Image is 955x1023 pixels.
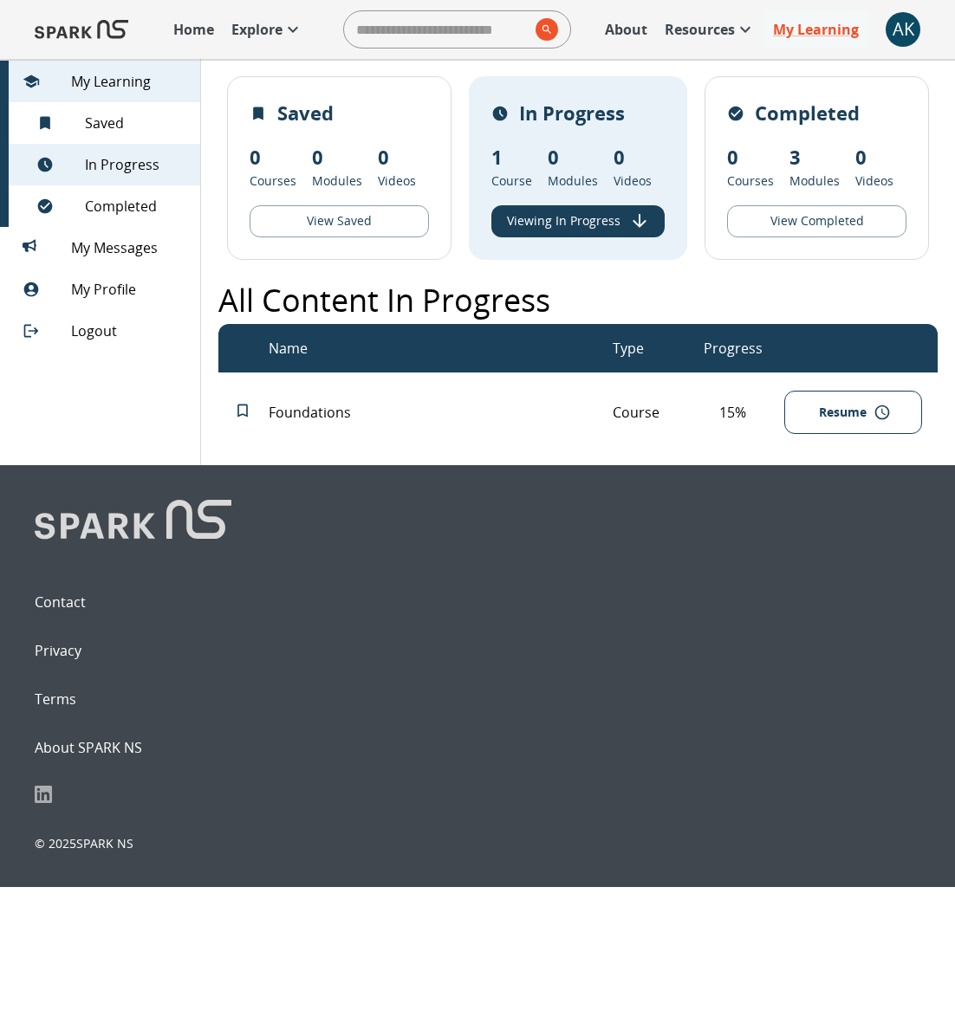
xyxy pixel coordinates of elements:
p: Courses [727,172,774,190]
p: All Content In Progress [218,277,550,324]
div: My Messages [9,227,200,269]
p: Modules [548,172,598,190]
a: My Learning [764,10,868,49]
span: Saved [85,113,186,133]
p: 0 [312,143,362,172]
a: About SPARK NS [35,737,142,758]
p: Foundations [269,402,613,423]
a: Home [165,10,223,49]
p: Resources [665,19,735,40]
a: Privacy [35,640,81,661]
span: Logout [71,320,186,341]
span: Completed [85,196,186,217]
p: © 2025 SPARK NS [35,834,133,852]
div: My Profile [9,269,200,310]
svg: Add to My Learning [234,402,251,419]
p: Explore [231,19,283,40]
p: My Learning [773,19,859,40]
p: Course [613,402,681,423]
button: Resume [784,391,922,435]
div: Logout [9,310,200,352]
p: Modules [312,172,362,190]
p: Progress [704,338,763,359]
p: 1 [491,143,532,172]
span: In Progress [85,154,186,175]
p: Name [269,338,308,359]
p: Home [173,19,214,40]
p: About [605,19,647,40]
a: Resources [656,10,764,49]
span: My Messages [71,237,186,258]
button: View In Progress [491,205,665,237]
a: Terms [35,689,76,709]
button: account of current user [886,12,920,47]
img: Logo of SPARK at Stanford [35,500,231,548]
p: Completed [755,99,860,127]
button: View Saved [250,205,429,237]
p: Courses [250,172,296,190]
p: Modules [789,172,840,190]
p: Videos [614,172,652,190]
p: 0 [614,143,652,172]
p: Course [491,172,532,190]
p: Videos [855,172,893,190]
button: search [529,11,558,48]
img: Logo of SPARK at Stanford [35,9,128,50]
p: 15 % [681,402,784,423]
a: Contact [35,592,86,612]
span: My Profile [71,279,186,300]
p: 3 [789,143,840,172]
p: Videos [378,172,416,190]
div: AK [886,12,920,47]
p: 0 [548,143,598,172]
p: 0 [855,143,893,172]
a: About [596,10,656,49]
img: LinkedIn [35,786,52,803]
p: 0 [250,143,296,172]
p: 0 [727,143,774,172]
p: Type [613,338,644,359]
p: 0 [378,143,416,172]
button: View Completed [727,205,906,237]
p: In Progress [519,99,625,127]
span: My Learning [71,71,186,92]
p: Saved [277,99,334,127]
a: Explore [223,10,312,49]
